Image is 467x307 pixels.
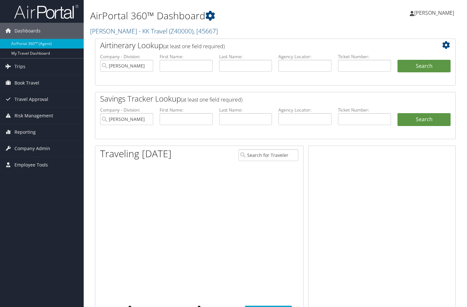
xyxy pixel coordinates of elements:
[14,157,48,173] span: Employee Tools
[414,9,454,16] span: [PERSON_NAME]
[397,113,451,126] a: Search
[14,75,39,91] span: Book Travel
[181,96,242,103] span: (at least one field required)
[160,107,213,113] label: First Name:
[160,53,213,60] label: First Name:
[238,149,298,161] input: Search for Traveler
[14,4,79,19] img: airportal-logo.png
[14,23,41,39] span: Dashboards
[14,91,48,107] span: Travel Approval
[193,27,218,35] span: , [ 45667 ]
[100,93,421,104] h2: Savings Tracker Lookup
[338,107,391,113] label: Ticket Number:
[338,53,391,60] label: Ticket Number:
[410,3,461,23] a: [PERSON_NAME]
[219,107,272,113] label: Last Name:
[100,113,153,125] input: search accounts
[100,147,172,160] h1: Traveling [DATE]
[100,53,153,60] label: Company - Division:
[14,108,53,124] span: Risk Management
[278,53,332,60] label: Agency Locator:
[14,140,50,157] span: Company Admin
[169,27,193,35] span: ( Z40000 )
[14,124,36,140] span: Reporting
[278,107,332,113] label: Agency Locator:
[100,40,421,51] h2: Airtinerary Lookup
[100,107,153,113] label: Company - Division:
[219,53,272,60] label: Last Name:
[90,27,218,35] a: [PERSON_NAME] - KK Travel
[397,60,451,73] button: Search
[14,59,25,75] span: Trips
[90,9,337,23] h1: AirPortal 360™ Dashboard
[163,43,225,50] span: (at least one field required)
